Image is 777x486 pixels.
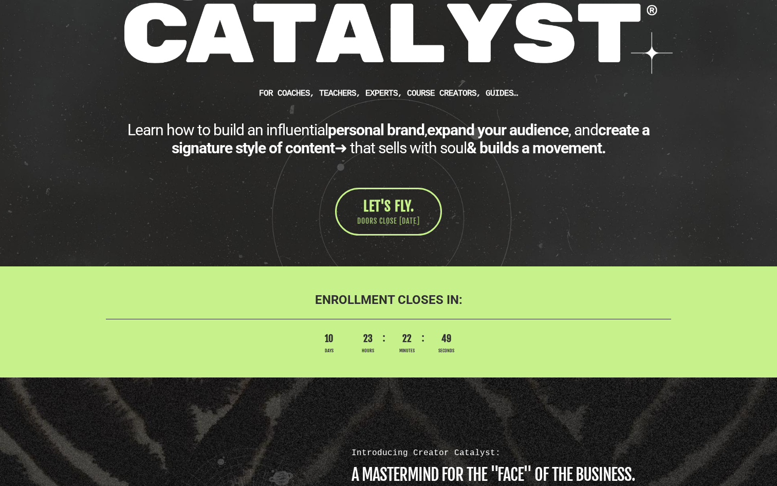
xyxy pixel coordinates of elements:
span: 22 [393,332,421,346]
b: personal brand [328,121,424,139]
div: Learn how to build an influential , , and ➜ that sells with soul [106,121,671,157]
h1: A MASTERMIND FOR THE "FACE" OF THE BUSINESS. [351,466,677,483]
span: 10 [314,332,343,346]
span: Hours [354,348,382,354]
b: ENROLLMENT CLOSES IN: [315,293,462,307]
a: LET'S FLY. DOORS CLOSE [DATE] [335,188,442,236]
span: LET'S FLY. [363,198,414,214]
span: Minutes [393,348,421,354]
span: 23 [354,332,382,346]
b: FOR Coaches, teachers, experts, course creators, guides… [259,88,518,98]
span: Days [314,348,343,354]
b: & builds a movement. [467,139,606,157]
b: create a signature style of content [172,121,650,157]
span: 49 [432,332,460,346]
b: expand your audience [427,121,568,139]
span: DOORS CLOSE [DATE] [357,216,420,226]
span: Seconds [432,348,460,354]
div: Introducing Creator Catalyst: [351,447,677,459]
